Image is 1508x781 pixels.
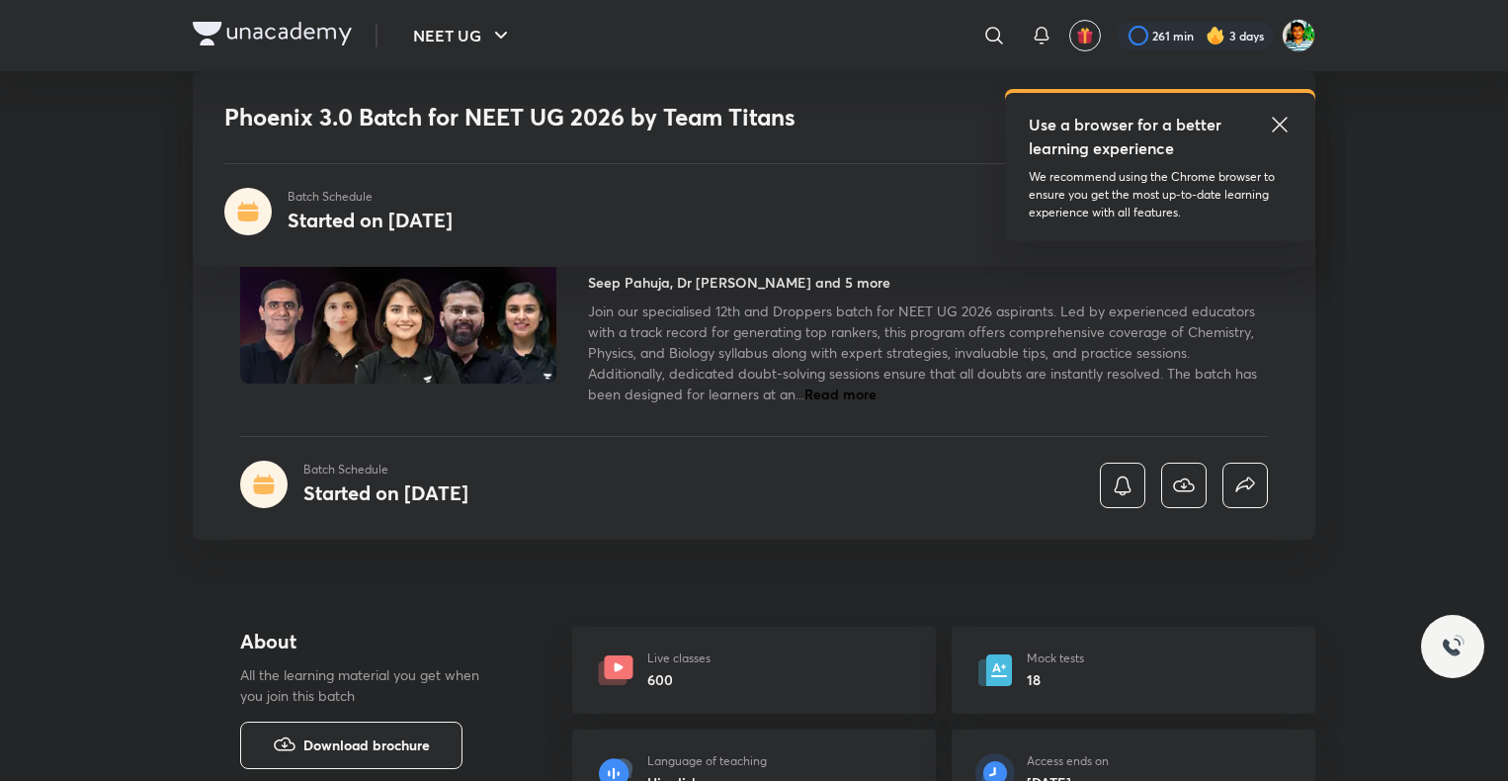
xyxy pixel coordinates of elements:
[1069,20,1101,51] button: avatar
[401,16,525,55] button: NEET UG
[1282,19,1315,52] img: Mehul Ghosh
[647,669,711,690] h6: 600
[240,722,462,769] button: Download brochure
[1029,113,1225,160] h5: Use a browser for a better learning experience
[240,627,509,656] h4: About
[193,22,352,50] a: Company Logo
[303,735,430,756] span: Download brochure
[1027,752,1109,770] p: Access ends on
[240,664,495,706] p: All the learning material you get when you join this batch
[588,302,1257,403] span: Join our specialised 12th and Droppers batch for NEET UG 2026 aspirants. Led by experienced educa...
[303,479,468,506] h4: Started on [DATE]
[647,752,767,770] p: Language of teaching
[288,207,453,233] h4: Started on [DATE]
[588,272,890,293] h4: Seep Pahuja, Dr [PERSON_NAME] and 5 more
[288,188,453,206] p: Batch Schedule
[1027,650,1084,667] p: Mock tests
[1441,635,1465,658] img: ttu
[1027,669,1084,690] h6: 18
[224,103,998,131] h1: Phoenix 3.0 Batch for NEET UG 2026 by Team Titans
[804,385,877,403] span: Read more
[1206,26,1225,45] img: streak
[237,204,559,386] img: Thumbnail
[303,461,468,478] p: Batch Schedule
[1029,168,1292,221] p: We recommend using the Chrome browser to ensure you get the most up-to-date learning experience w...
[1076,27,1094,44] img: avatar
[647,650,711,667] p: Live classes
[193,22,352,45] img: Company Logo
